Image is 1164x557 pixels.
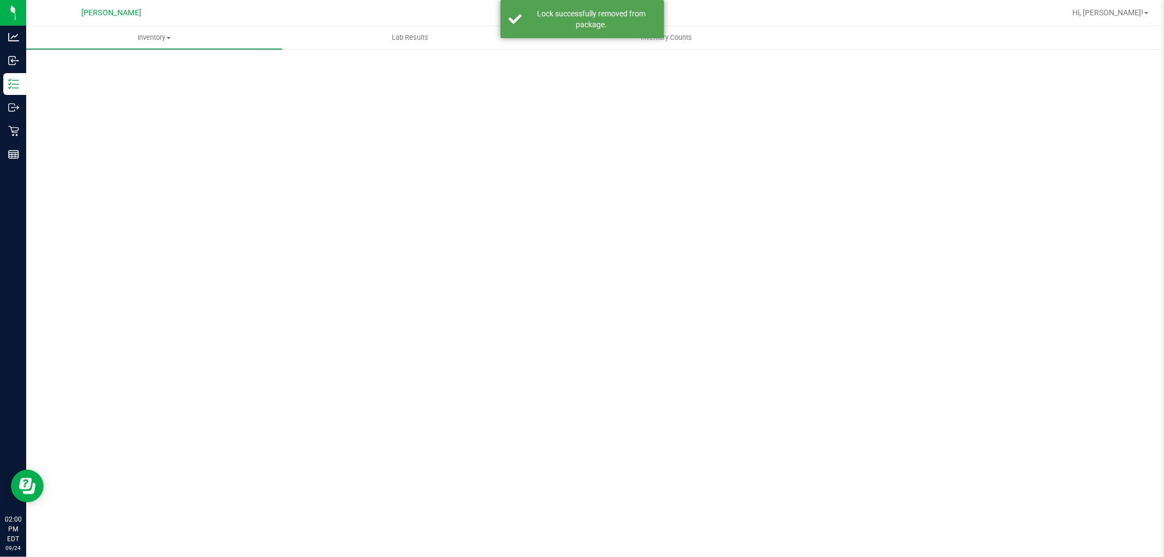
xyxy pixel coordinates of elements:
p: 09/24 [5,544,21,552]
inline-svg: Reports [8,149,19,160]
inline-svg: Retail [8,125,19,136]
inline-svg: Inventory [8,79,19,89]
span: Inventory [26,33,282,43]
div: Lock successfully removed from package. [528,8,656,30]
a: Lab Results [282,26,538,49]
span: Inventory Counts [626,33,707,43]
inline-svg: Analytics [8,32,19,43]
span: Lab Results [377,33,443,43]
span: [PERSON_NAME] [81,8,141,17]
a: Inventory Counts [538,26,794,49]
iframe: Resource center [11,470,44,502]
a: Inventory [26,26,282,49]
span: Hi, [PERSON_NAME]! [1072,8,1143,17]
inline-svg: Inbound [8,55,19,66]
inline-svg: Outbound [8,102,19,113]
p: 02:00 PM EDT [5,514,21,544]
